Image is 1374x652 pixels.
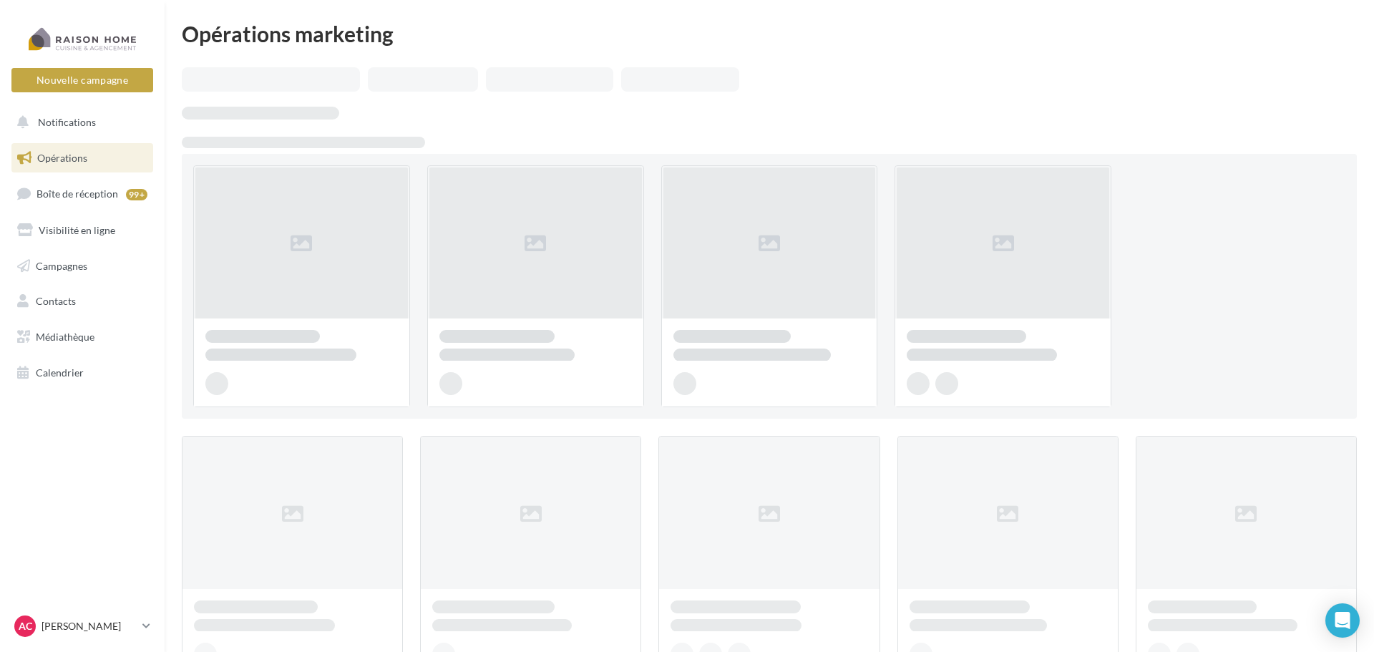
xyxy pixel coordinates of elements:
[11,68,153,92] button: Nouvelle campagne
[9,143,156,173] a: Opérations
[19,619,32,633] span: AC
[38,116,96,128] span: Notifications
[1325,603,1360,638] div: Open Intercom Messenger
[9,107,150,137] button: Notifications
[182,23,1357,44] div: Opérations marketing
[42,619,137,633] p: [PERSON_NAME]
[9,178,156,209] a: Boîte de réception99+
[37,152,87,164] span: Opérations
[9,322,156,352] a: Médiathèque
[9,251,156,281] a: Campagnes
[36,259,87,271] span: Campagnes
[36,188,118,200] span: Boîte de réception
[36,295,76,307] span: Contacts
[9,358,156,388] a: Calendrier
[39,224,115,236] span: Visibilité en ligne
[11,613,153,640] a: AC [PERSON_NAME]
[126,189,147,200] div: 99+
[36,366,84,379] span: Calendrier
[36,331,94,343] span: Médiathèque
[9,286,156,316] a: Contacts
[9,215,156,245] a: Visibilité en ligne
